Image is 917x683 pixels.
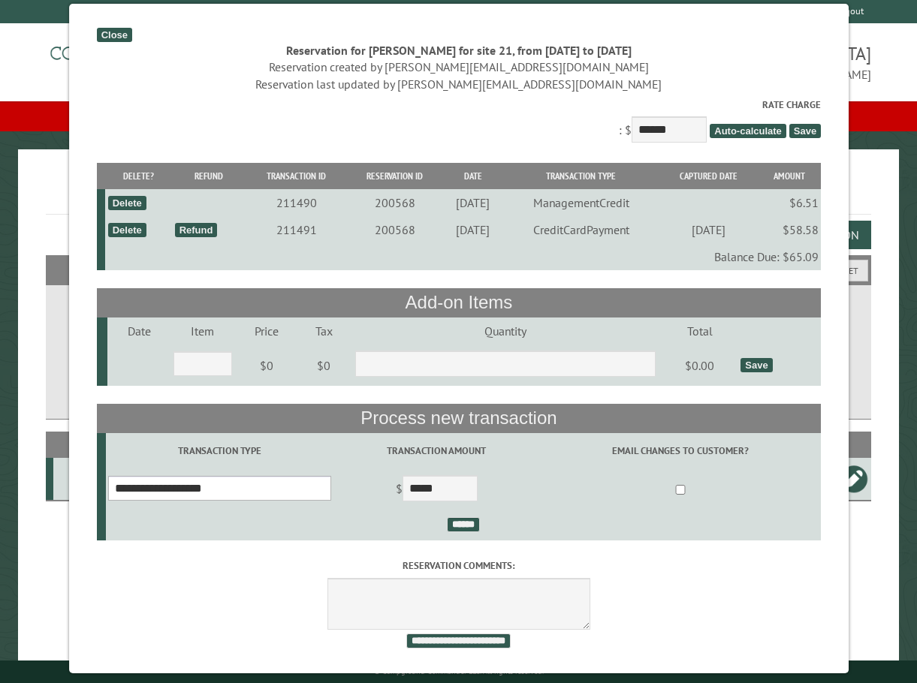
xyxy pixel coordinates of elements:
[107,223,146,237] div: Delete
[442,189,502,216] td: [DATE]
[246,163,346,189] th: Transaction ID
[174,223,217,237] div: Refund
[59,471,100,486] div: 21
[96,288,821,317] th: Add-on Items
[336,444,538,458] label: Transaction Amount
[170,317,234,345] td: Item
[661,317,738,345] td: Total
[333,469,540,511] td: $
[105,163,172,189] th: Delete?
[299,317,348,345] td: Tax
[659,216,757,243] td: [DATE]
[757,189,820,216] td: $6.51
[96,98,821,146] div: : $
[107,317,170,345] td: Date
[346,163,442,189] th: Reservation ID
[96,28,131,42] div: Close
[346,216,442,243] td: 200568
[96,42,821,59] div: Reservation for [PERSON_NAME] for site 21, from [DATE] to [DATE]
[53,432,102,458] th: Site
[542,444,819,458] label: Email changes to customer?
[234,345,299,387] td: $0
[710,124,786,138] span: Auto-calculate
[108,444,330,458] label: Transaction Type
[96,404,821,432] th: Process new transaction
[348,317,661,345] td: Quantity
[502,189,659,216] td: ManagementCredit
[96,59,821,75] div: Reservation created by [PERSON_NAME][EMAIL_ADDRESS][DOMAIN_NAME]
[661,345,738,387] td: $0.00
[46,255,871,284] h2: Filters
[234,317,299,345] td: Price
[172,163,246,189] th: Refund
[502,163,659,189] th: Transaction Type
[442,216,502,243] td: [DATE]
[107,196,146,210] div: Delete
[46,173,871,215] h1: Reservations
[741,358,772,372] div: Save
[96,76,821,92] div: Reservation last updated by [PERSON_NAME][EMAIL_ADDRESS][DOMAIN_NAME]
[246,189,346,216] td: 211490
[96,558,821,573] label: Reservation comments:
[442,163,502,189] th: Date
[246,216,346,243] td: 211491
[757,163,820,189] th: Amount
[374,666,544,676] small: © Campground Commander LLC. All rights reserved.
[46,29,234,88] img: Campground Commander
[789,124,820,138] span: Save
[299,345,348,387] td: $0
[105,243,821,270] td: Balance Due: $65.09
[659,163,757,189] th: Captured Date
[502,216,659,243] td: CreditCardPayment
[96,98,821,112] label: Rate Charge
[757,216,820,243] td: $58.58
[346,189,442,216] td: 200568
